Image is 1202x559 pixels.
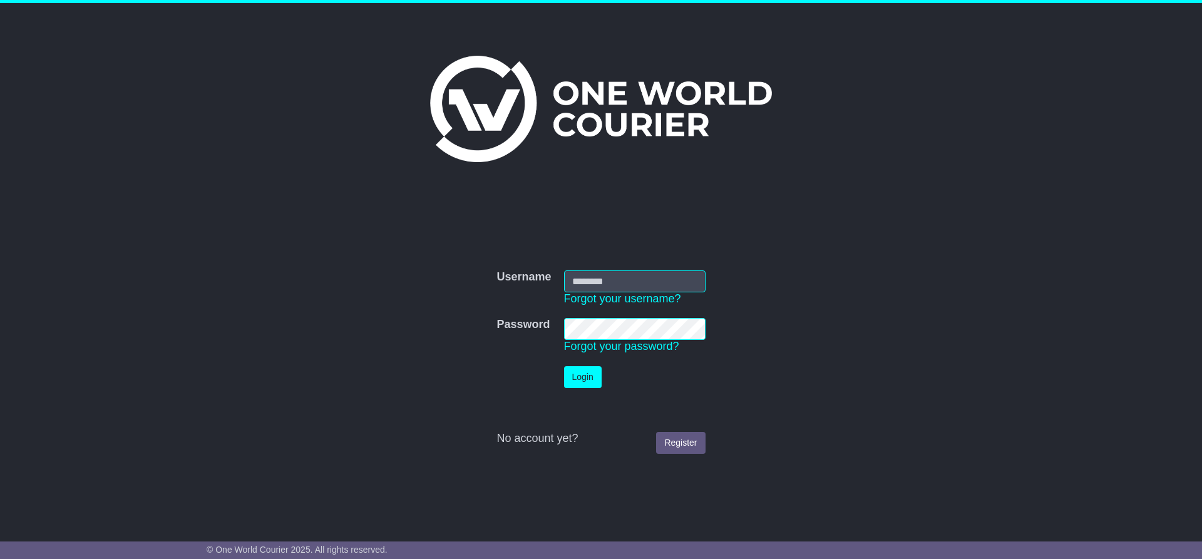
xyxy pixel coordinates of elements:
a: Forgot your password? [564,340,679,352]
img: One World [430,56,772,162]
div: No account yet? [496,432,705,446]
a: Forgot your username? [564,292,681,305]
label: Username [496,270,551,284]
span: © One World Courier 2025. All rights reserved. [207,545,388,555]
a: Register [656,432,705,454]
label: Password [496,318,550,332]
button: Login [564,366,602,388]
